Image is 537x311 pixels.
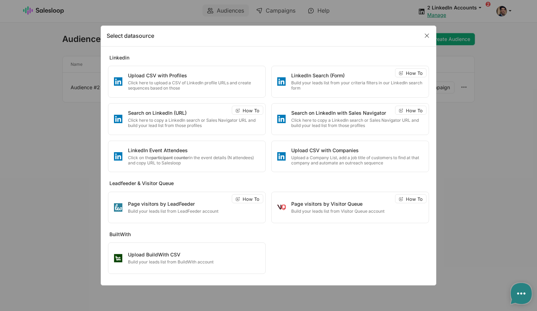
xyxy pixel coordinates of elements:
span: How To [406,196,423,202]
a: How To [395,106,427,115]
span: How To [406,70,423,76]
h3: Linkedin [109,55,428,61]
a: Page visitors by Visitor QueueBuild your leads list from Visitor Queue account [272,195,429,220]
a: How To [395,68,427,77]
h3: Leadfeeder & Visitor Queue [109,181,428,186]
span: How To [243,196,259,202]
span: How To [406,108,423,113]
p: LinkedIn Event Attendees [128,147,260,154]
p: Search on LinkedIn (URL) [128,110,260,117]
a: LinkedIn Search (Form)Build your leads list from your criteria filters in our LinkedIn search form [272,66,429,97]
a: Upload CSV with CompaniesUpload a Company List, add a job title of customers to find at that comp... [271,141,429,172]
p: LinkedIn Search (Form) [291,72,423,79]
p: Click here to upload a CSV of LinkedIn profile URLs and create sequences based on those [128,80,260,91]
p: Page visitors by LeadFeeder [128,201,260,208]
p: Build your leads list from LeadFeeder account [128,208,260,214]
a: How To [232,194,263,203]
p: Build your leads list from your criteria filters in our LinkedIn search form [291,80,423,91]
a: LinkedIn Event AttendeesClick on theparticipant counterin the event details (N attendees) and cop... [108,141,265,172]
p: Upload a Company List, add a job title of customers to find at that company and automate an outre... [291,155,423,166]
a: Close [420,30,434,41]
p: Page visitors by Visitor Queue [291,201,423,208]
a: Upload CSV with ProfilesClick here to upload a CSV of LinkedIn profile URLs and create sequences ... [108,66,265,97]
p: Click here to copy a LinkedIn search or Sales Navigator URL and build your lead list from those p... [291,118,423,128]
p: Build your leads list from BuildWith account [128,259,260,264]
a: How To [395,194,427,203]
p: Upload BuildWith CSV [128,252,260,259]
a: Page visitors by LeadFeederBuild your leads list from LeadFeeder account [108,195,265,220]
p: Upload CSV with Profiles [128,72,260,79]
a: Search on LinkedIn (URL)Click here to copy a LinkedIn search or Sales Navigator URL and build you... [108,104,265,135]
p: Build your leads list from Visitor Queue account [291,208,423,214]
a: Search on LinkedIn with Sales NavigatorClick here to copy a LinkedIn search or Sales Navigator UR... [272,104,429,135]
span: How To [243,108,259,113]
strong: participant counter [151,155,189,160]
p: Click here to copy a LinkedIn search or Sales Navigator URL and build your lead list from those p... [128,118,260,128]
a: Upload BuildWith CSVBuild your leads list from BuildWith account [108,242,266,274]
a: How To [232,106,263,115]
p: Search on LinkedIn with Sales Navigator [291,110,423,117]
div: Select datasource [107,33,430,39]
p: Click on the in the event details (N attendees) and copy URL to Salesloop [128,155,260,166]
h3: BuiltWith [109,232,428,237]
p: Upload CSV with Companies [291,147,423,154]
